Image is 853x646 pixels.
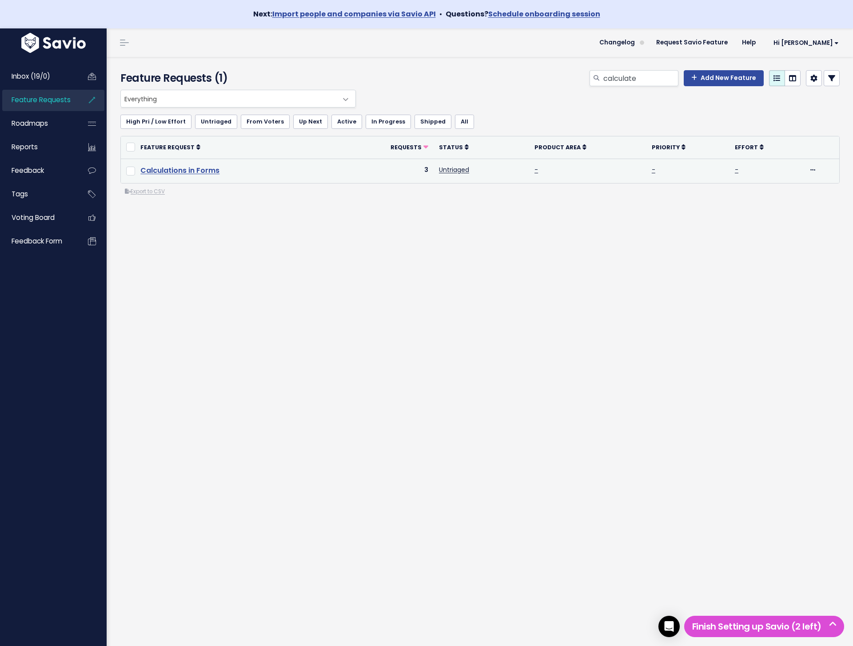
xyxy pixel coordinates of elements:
[125,188,165,195] a: Export to CSV
[391,143,428,152] a: Requests
[12,95,71,104] span: Feature Requests
[649,36,735,49] a: Request Savio Feature
[439,143,469,152] a: Status
[241,115,290,129] a: From Voters
[391,144,422,151] span: Requests
[120,115,840,129] ul: Filter feature requests
[19,33,88,53] img: logo-white.9d6f32f41409.svg
[293,115,328,129] a: Up Next
[439,165,469,174] a: Untriaged
[688,620,840,633] h5: Finish Setting up Savio (2 left)
[12,213,55,222] span: Voting Board
[2,90,74,110] a: Feature Requests
[439,144,463,151] span: Status
[2,137,74,157] a: Reports
[331,115,362,129] a: Active
[121,90,338,107] span: Everything
[735,144,758,151] span: Effort
[735,165,738,174] a: -
[2,66,74,87] a: Inbox (19/0)
[534,165,538,174] a: -
[120,70,351,86] h4: Feature Requests (1)
[534,143,586,152] a: Product Area
[120,115,191,129] a: High Pri / Low Effort
[602,70,678,86] input: Search features...
[12,236,62,246] span: Feedback form
[343,159,434,183] td: 3
[195,115,237,129] a: Untriaged
[12,189,28,199] span: Tags
[2,113,74,134] a: Roadmaps
[140,165,219,175] a: Calculations in Forms
[2,231,74,251] a: Feedback form
[446,9,600,19] strong: Questions?
[12,166,44,175] span: Feedback
[140,143,200,152] a: Feature Request
[652,165,655,174] a: -
[2,184,74,204] a: Tags
[439,9,442,19] span: •
[652,144,680,151] span: Priority
[599,40,635,46] span: Changelog
[735,143,764,152] a: Effort
[140,144,195,151] span: Feature Request
[366,115,411,129] a: In Progress
[2,160,74,181] a: Feedback
[253,9,436,19] strong: Next:
[684,70,764,86] a: Add New Feature
[534,144,581,151] span: Product Area
[12,119,48,128] span: Roadmaps
[658,616,680,637] div: Open Intercom Messenger
[415,115,451,129] a: Shipped
[12,72,50,81] span: Inbox (19/0)
[652,143,686,152] a: Priority
[2,207,74,228] a: Voting Board
[735,36,763,49] a: Help
[773,40,839,46] span: Hi [PERSON_NAME]
[272,9,436,19] a: Import people and companies via Savio API
[488,9,600,19] a: Schedule onboarding session
[763,36,846,50] a: Hi [PERSON_NAME]
[455,115,474,129] a: All
[12,142,38,152] span: Reports
[120,90,356,108] span: Everything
